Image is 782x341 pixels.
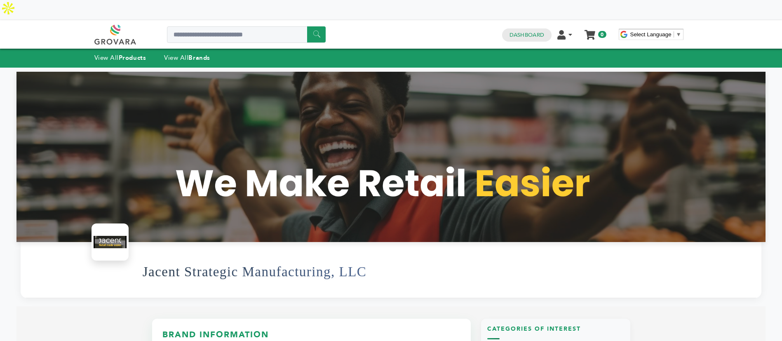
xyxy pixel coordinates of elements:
[585,28,594,36] a: My Cart
[119,54,146,62] strong: Products
[94,54,146,62] a: View AllProducts
[167,26,326,43] input: Search a product or brand...
[510,31,544,39] a: Dashboard
[674,31,674,38] span: ​
[143,252,367,292] h1: Jacent Strategic Manufacturing, LLC
[630,31,681,38] a: Select Language​
[630,31,672,38] span: Select Language
[598,31,606,38] span: 0
[164,54,210,62] a: View AllBrands
[94,226,127,259] img: Jacent Strategic Manufacturing, LLC Logo
[487,325,624,339] h3: Categories of Interest
[188,54,210,62] strong: Brands
[676,31,681,38] span: ▼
